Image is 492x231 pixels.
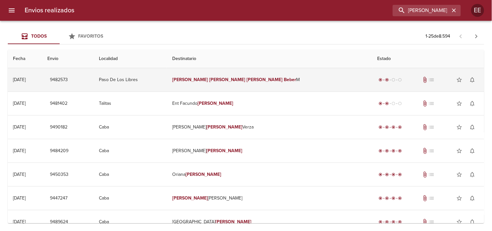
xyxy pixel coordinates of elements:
span: star_border [456,148,463,154]
span: star_border [456,124,463,130]
td: [PERSON_NAME] [167,187,372,210]
em: [PERSON_NAME] [207,148,243,153]
span: radio_button_checked [379,149,383,153]
span: radio_button_checked [392,220,396,224]
td: Caba [94,115,167,139]
div: Entregado [378,195,403,201]
div: [DATE] [13,148,26,153]
div: [DATE] [13,77,26,82]
td: Ent Facundo [167,92,372,115]
button: menu [4,3,19,18]
span: No tiene pedido asociado [428,195,435,201]
span: notifications_none [469,148,476,154]
div: Entregado [378,124,403,130]
span: No tiene pedido asociado [428,171,435,178]
span: radio_button_checked [398,149,402,153]
span: Tiene documentos adjuntos [422,124,428,130]
button: Activar notificaciones [466,73,479,86]
span: radio_button_unchecked [398,102,402,105]
div: Entregado [378,148,403,154]
span: radio_button_unchecked [398,78,402,82]
td: Caba [94,139,167,163]
th: Localidad [94,50,167,68]
span: Pagina siguiente [469,29,484,44]
button: Activar notificaciones [466,192,479,205]
span: radio_button_checked [379,102,383,105]
span: Tiene documentos adjuntos [422,100,428,107]
em: [PERSON_NAME] [198,101,234,106]
td: M [167,68,372,91]
td: [PERSON_NAME] [167,139,372,163]
span: radio_button_checked [385,102,389,105]
div: [DATE] [13,124,26,130]
span: 9481402 [50,100,67,108]
span: radio_button_checked [385,196,389,200]
em: Beber [284,77,296,82]
span: star_border [456,171,463,178]
td: [PERSON_NAME] Verza [167,115,372,139]
th: Estado [372,50,484,68]
span: Tiene documentos adjuntos [422,77,428,83]
span: radio_button_checked [379,220,383,224]
span: radio_button_checked [379,196,383,200]
button: 9490182 [47,121,70,133]
span: notifications_none [469,171,476,178]
td: Caba [94,187,167,210]
div: [DATE] [13,195,26,201]
span: radio_button_checked [398,220,402,224]
div: Despachado [378,100,403,107]
button: Activar notificaciones [466,168,479,181]
th: Envio [42,50,94,68]
div: Despachado [378,77,403,83]
span: Favoritos [78,33,103,39]
button: 9482573 [47,74,70,86]
span: radio_button_checked [385,78,389,82]
em: [PERSON_NAME] [172,77,208,82]
button: Agregar a favoritos [453,168,466,181]
td: Paso De Los Libres [94,68,167,91]
button: Agregar a favoritos [453,97,466,110]
span: No tiene pedido asociado [428,219,435,225]
span: notifications_none [469,195,476,201]
em: [PERSON_NAME] [186,172,222,177]
span: radio_button_checked [398,125,402,129]
span: radio_button_checked [392,149,396,153]
button: 9447247 [47,192,70,204]
button: Agregar a favoritos [453,73,466,86]
button: 9481402 [47,98,70,110]
em: [PERSON_NAME] [207,124,243,130]
em: [PERSON_NAME] [216,219,252,225]
span: star_border [456,195,463,201]
em: [PERSON_NAME] [210,77,246,82]
span: radio_button_checked [392,173,396,176]
span: 9484209 [50,147,68,155]
button: Activar notificaciones [466,215,479,228]
span: No tiene pedido asociado [428,148,435,154]
span: Pagina anterior [453,33,469,39]
td: Oriana [167,163,372,186]
div: EE [471,4,484,17]
span: Todos [31,33,47,39]
span: radio_button_unchecked [392,78,396,82]
h6: Envios realizados [25,5,74,16]
span: radio_button_checked [385,149,389,153]
th: Fecha [8,50,42,68]
span: notifications_none [469,124,476,130]
span: Tiene documentos adjuntos [422,195,428,201]
div: Entregado [378,171,403,178]
span: No tiene pedido asociado [428,77,435,83]
div: Tabs Envios [8,29,112,44]
span: Tiene documentos adjuntos [422,171,428,178]
button: Activar notificaciones [466,121,479,134]
input: buscar [393,5,450,16]
span: 9447247 [50,194,67,202]
button: Activar notificaciones [466,97,479,110]
button: Agregar a favoritos [453,192,466,205]
button: Agregar a favoritos [453,215,466,228]
button: 9484209 [47,145,71,157]
span: radio_button_checked [385,125,389,129]
span: 9482573 [50,76,68,84]
td: Caba [94,163,167,186]
p: 1 - 25 de 8.594 [426,33,450,40]
span: No tiene pedido asociado [428,100,435,107]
